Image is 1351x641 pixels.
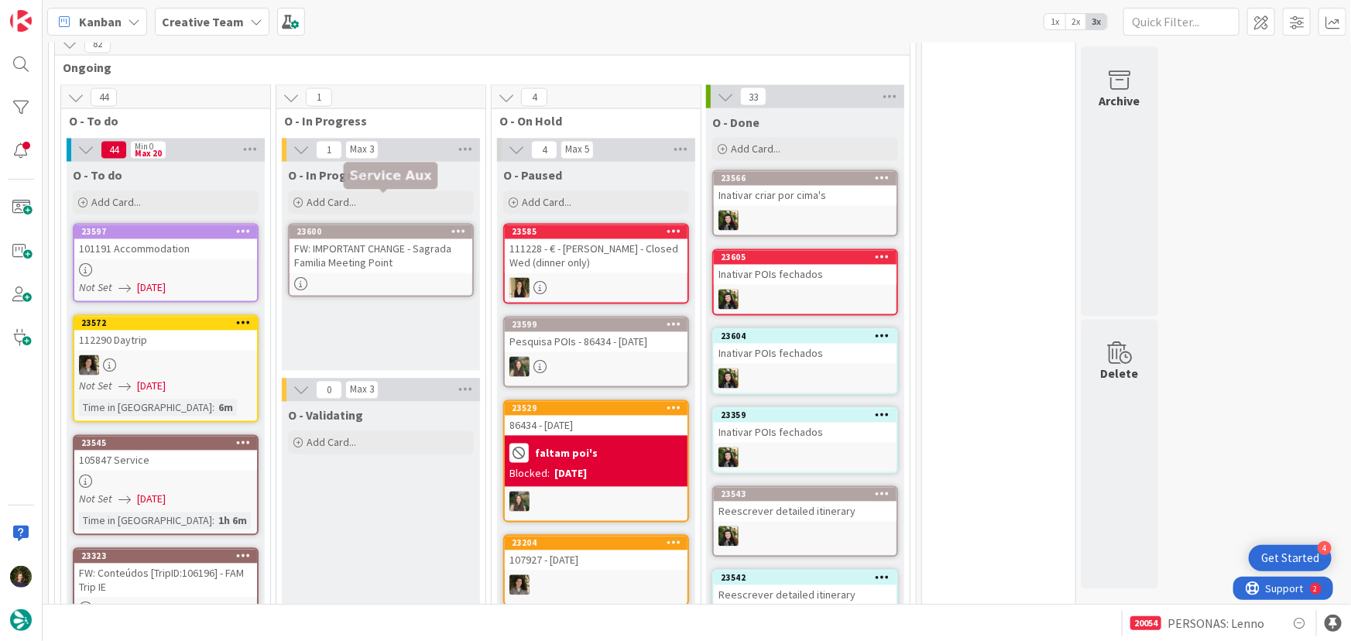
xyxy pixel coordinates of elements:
a: 23542Reescrever detailed itinerary [712,570,898,641]
img: BC [718,290,739,310]
div: BC [714,447,897,468]
span: Add Card... [307,436,356,450]
span: Add Card... [307,196,356,210]
span: 3x [1086,14,1107,29]
a: 23585111228 - € - [PERSON_NAME] - Closed Wed (dinner only)SP [503,224,689,304]
div: SP [505,278,688,298]
div: BC [714,290,897,310]
div: 23543Reescrever detailed itinerary [714,488,897,522]
div: 23599Pesquisa POIs - 86434 - [DATE] [505,318,688,352]
div: MS [74,355,257,375]
div: 23323 [81,551,257,562]
img: avatar [10,609,32,631]
img: BC [718,526,739,547]
div: Pesquisa POIs - 86434 - [DATE] [505,332,688,352]
img: BC [718,447,739,468]
div: Blocked: [509,466,550,482]
div: 23204 [512,538,688,549]
div: Open Get Started checklist, remaining modules: 4 [1249,545,1332,571]
a: 2352986434 - [DATE]faltam poi'sBlocked:[DATE]IG [503,400,689,523]
span: O - Validating [288,408,363,423]
span: O - Paused [503,168,562,183]
span: Kanban [79,12,122,31]
div: 23545105847 Service [74,437,257,471]
div: 23597101191 Accommodation [74,225,257,259]
div: 23543 [721,489,897,500]
div: 23323 [74,550,257,564]
div: 23585 [505,225,688,239]
div: 23543 [714,488,897,502]
div: 23599 [505,318,688,332]
div: 23600 [290,225,472,239]
span: O - In Progress [288,168,371,183]
div: BC [714,368,897,389]
div: Inativar POIs fechados [714,423,897,443]
div: BC [714,211,897,231]
div: 23566 [721,173,897,184]
span: O - In Progress [284,113,466,129]
span: [DATE] [137,379,166,395]
span: [DATE] [137,492,166,508]
div: Reescrever detailed itinerary [714,585,897,605]
div: 23597 [81,227,257,238]
span: 4 [531,141,557,159]
div: 23605 [714,251,897,265]
div: 4 [1318,541,1332,555]
span: O - Done [712,115,760,130]
div: 23604Inativar POIs fechados [714,330,897,364]
div: Reescrever detailed itinerary [714,502,897,522]
div: 23359 [714,409,897,423]
img: Visit kanbanzone.com [10,10,32,32]
div: Inativar criar por cima's [714,186,897,206]
img: MS [509,575,530,595]
div: 23359Inativar POIs fechados [714,409,897,443]
div: 23600 [297,227,472,238]
a: 23204107927 - [DATE]MS [503,535,689,606]
div: 23572 [81,318,257,329]
span: Ongoing [63,60,890,75]
div: 23585111228 - € - [PERSON_NAME] - Closed Wed (dinner only) [505,225,688,273]
span: Add Card... [522,196,571,210]
div: Max 20 [135,150,162,158]
h5: Service Aux [350,168,432,183]
div: 6m [214,399,237,416]
span: 44 [91,88,117,107]
a: 23572112290 DaytripMSNot Set[DATE]Time in [GEOGRAPHIC_DATA]:6m [73,315,259,423]
div: 2352986434 - [DATE] [505,402,688,436]
div: FW: Conteúdos [TripID:106196] - FAM Trip IE [74,564,257,598]
span: PERSONAS: Lenno [1168,614,1264,632]
div: 23597 [74,225,257,239]
a: 23545105847 ServiceNot Set[DATE]Time in [GEOGRAPHIC_DATA]:1h 6m [73,435,259,536]
input: Quick Filter... [1123,8,1240,36]
div: 23359 [721,410,897,421]
a: 23597101191 AccommodationNot Set[DATE] [73,224,259,303]
div: 23542Reescrever detailed itinerary [714,571,897,605]
div: 1h 6m [214,512,251,530]
span: Add Card... [91,196,141,210]
div: 23204107927 - [DATE] [505,536,688,571]
i: Not Set [79,379,112,393]
div: 23599 [512,320,688,331]
span: 82 [84,35,111,53]
span: 0 [316,381,342,399]
div: 2 [81,6,84,19]
div: 23605 [721,252,897,263]
b: Creative Team [162,14,244,29]
div: 23566 [714,172,897,186]
div: 101191 Accommodation [74,239,257,259]
div: [DATE] [554,466,587,482]
span: O - On Hold [499,113,681,129]
span: 44 [101,141,127,159]
div: 23600FW: IMPORTANT CHANGE - Sagrada Familia Meeting Point [290,225,472,273]
div: Inativar POIs fechados [714,265,897,285]
div: Archive [1099,91,1140,110]
div: Max 3 [350,146,374,154]
div: 111228 - € - [PERSON_NAME] - Closed Wed (dinner only) [505,239,688,273]
div: 23529 [505,402,688,416]
div: 23585 [512,227,688,238]
a: 23600FW: IMPORTANT CHANGE - Sagrada Familia Meeting Point [288,224,474,297]
div: 23604 [714,330,897,344]
span: 1 [316,141,342,159]
div: FW: IMPORTANT CHANGE - Sagrada Familia Meeting Point [290,239,472,273]
span: 1x [1044,14,1065,29]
